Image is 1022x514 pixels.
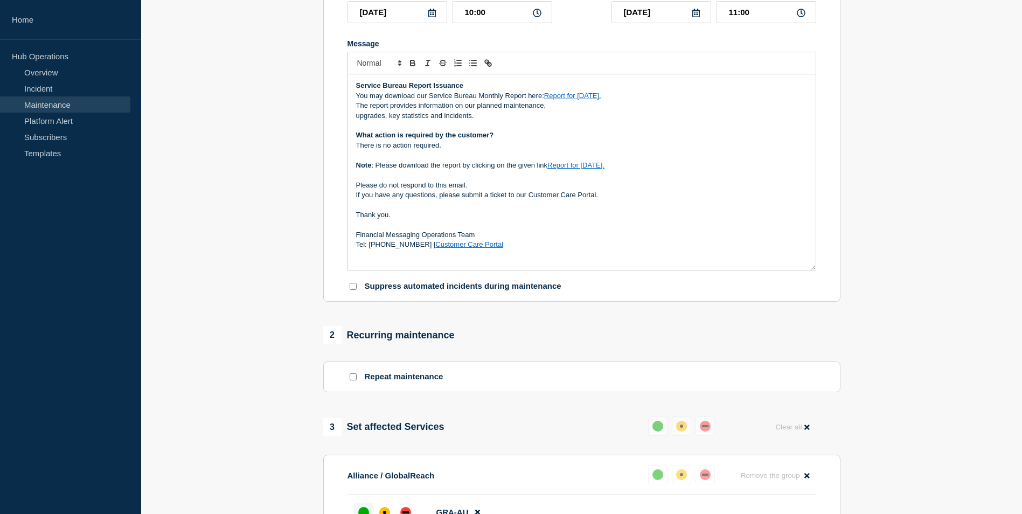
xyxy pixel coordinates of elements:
[544,92,601,100] a: Report for [DATE].
[356,81,463,89] strong: Service Bureau Report Issuance
[652,421,663,432] div: up
[347,39,816,48] div: Message
[734,465,816,486] button: Remove the group
[348,74,816,270] div: Message
[356,161,808,170] p: : Please download the report by clicking on the given link
[356,101,808,110] p: The report provides information on our planned maintenance,
[356,111,808,121] p: upgrades, key statistics and incidents.
[435,240,503,248] a: Customer Care Portal
[350,283,357,290] input: Suppress automated incidents during maintenance
[700,421,711,432] div: down
[347,1,447,23] input: YYYY-MM-DD
[676,469,687,480] div: affected
[352,57,405,70] span: Font size
[323,418,444,436] div: Set affected Services
[356,131,494,139] strong: What action is required by the customer?
[420,57,435,70] button: Toggle italic text
[405,57,420,70] button: Toggle bold text
[672,465,691,484] button: affected
[769,416,816,437] button: Clear all
[356,180,808,190] p: Please do not respond to this email.
[696,416,715,436] button: down
[435,57,450,70] button: Toggle strikethrough text
[453,1,552,23] input: HH:MM
[700,469,711,480] div: down
[356,240,808,249] p: Tel: [PHONE_NUMBER] |
[365,372,443,382] p: Repeat maintenance
[696,465,715,484] button: down
[676,421,687,432] div: affected
[547,161,604,169] a: Report for [DATE].
[323,418,342,436] span: 3
[450,57,465,70] button: Toggle ordered list
[356,161,372,169] strong: Note
[365,281,561,291] p: Suppress automated incidents during maintenance
[356,230,808,240] p: Financial Messaging Operations Team
[465,57,481,70] button: Toggle bulleted list
[672,416,691,436] button: affected
[350,373,357,380] input: Repeat maintenance
[356,210,808,220] p: Thank you.
[741,471,800,480] span: Remove the group
[323,326,342,344] span: 2
[356,91,808,101] p: You may download our Service Bureau Monthly Report here:
[717,1,816,23] input: HH:MM
[323,326,455,344] div: Recurring maintenance
[648,465,668,484] button: up
[652,469,663,480] div: up
[356,190,808,200] p: If you have any questions, please submit a ticket to our Customer Care Portal.
[347,471,435,480] p: Alliance / GlobalReach
[481,57,496,70] button: Toggle link
[356,141,808,150] p: There is no action required.
[648,416,668,436] button: up
[611,1,711,23] input: YYYY-MM-DD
